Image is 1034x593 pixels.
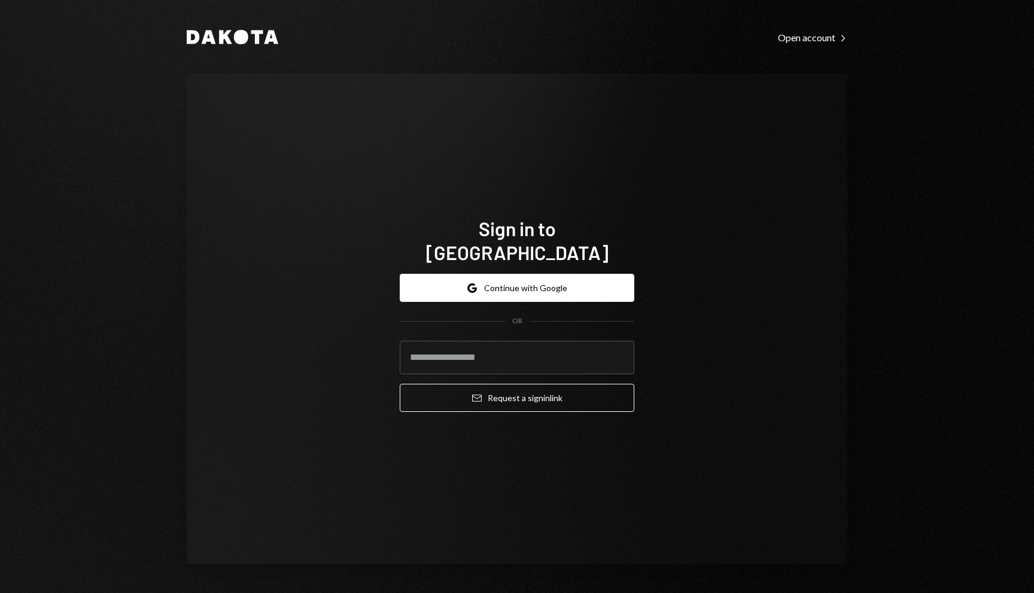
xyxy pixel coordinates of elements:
[512,316,522,326] div: OR
[778,30,847,44] a: Open account
[400,274,634,302] button: Continue with Google
[400,384,634,412] button: Request a signinlink
[778,32,847,44] div: Open account
[400,216,634,264] h1: Sign in to [GEOGRAPHIC_DATA]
